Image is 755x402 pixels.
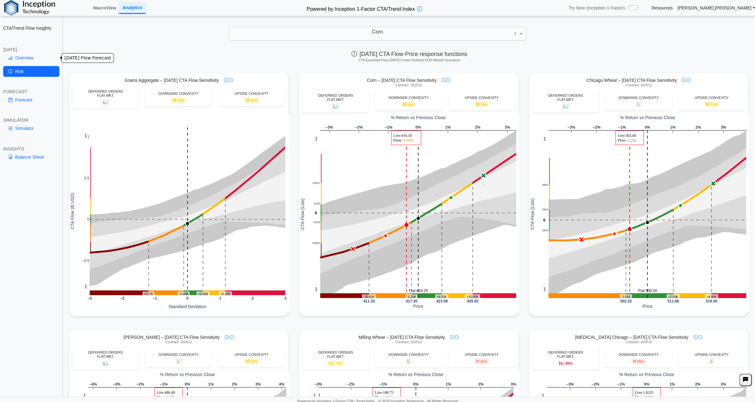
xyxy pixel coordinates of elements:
div: DOWNSIDE CONVEXITY [608,353,669,357]
span: L [709,358,715,364]
span: Contract: 202512 [395,83,422,87]
img: plus-icon.svg [230,335,234,339]
span: 99% [637,360,644,363]
span: M [244,97,259,103]
span: 63% [250,360,257,363]
a: Balance Sheet [3,152,59,162]
div: DEFERRED ORDERS FLAT-MKT. [536,94,596,102]
span: L [406,358,411,364]
div: DEFERRED ORDERS FLAT-MKT. [536,350,596,359]
span: 78% [177,99,184,102]
span: Corn [372,29,383,34]
img: info-icon.svg [450,335,454,339]
a: [PERSON_NAME].[PERSON_NAME] [677,5,755,11]
div: DEFERRED ORDERS FLAT-MKT. [305,94,366,102]
div: UPSIDE CONVEXITY [681,96,742,100]
span: Contract: 202512 [165,340,192,344]
span: Contract: 202512 [395,340,422,344]
span: 74% [480,103,487,107]
span: M [171,97,186,103]
img: info-icon.svg [224,78,228,82]
span: H [557,361,574,366]
span: ↓ [566,104,568,109]
div: DEFERRED ORDERS FLAT-MKT. [305,350,366,359]
span: L [332,104,339,109]
span: Grains Aggregate – [DATE] CTA Flow Sensitivity [124,77,219,83]
span: 75% [336,362,343,365]
img: info-icon.svg [441,78,446,82]
a: Simulator [3,123,59,134]
span: × [513,31,517,36]
a: Risk [3,66,59,77]
a: Overview [3,52,59,63]
span: 98% [565,362,572,365]
span: [PERSON_NAME] – [DATE] CTA Flow Sensitivity [123,334,220,340]
img: plus-icon.svg [446,78,450,82]
img: info-icon.svg [693,335,698,339]
span: M [327,361,344,366]
span: L [176,358,182,364]
div: DOWNSIDE CONVEXITY [148,353,209,357]
a: Resources [651,5,673,11]
div: DOWNSIDE CONVEXITY [148,92,209,96]
span: L [562,104,570,109]
span: [MEDICAL_DATA] Chicago – [DATE] CTA Flow Sensitivity [575,334,688,340]
span: M [704,101,719,107]
img: plus-icon.svg [455,335,459,339]
span: M [474,101,489,107]
span: L [636,101,642,107]
div: DEFERRED ORDERS FLAT-MKT. [75,89,136,98]
a: MacroView [91,3,119,13]
span: ↓ [106,361,108,366]
span: [DATE] CTA Flow-Price response functions [351,51,467,57]
span: H [475,358,489,364]
span: Chicago Wheat – [DATE] CTA Flow Sensitivity [587,77,677,83]
h5: CTA Expected Flow [DATE] Under Defined EOD Market Scenarios [67,58,752,62]
span: 84% [407,103,414,107]
div: FORECAST [3,89,59,94]
div: DOWNSIDE CONVEXITY [378,353,439,357]
span: 72% [710,103,717,107]
div: UPSIDE CONVEXITY [221,92,282,96]
span: Contract: 202512 [625,83,652,87]
span: L [102,100,110,105]
span: ↑ [333,361,335,366]
span: M [401,101,416,107]
a: Analytics [119,2,146,14]
div: INSIGHTS [3,146,59,152]
span: ↓ [336,104,338,109]
div: UPSIDE CONVEXITY [681,353,742,357]
span: Corn – [DATE] CTA Flow Sensitivity [367,77,436,83]
div: [DATE] Flow Forecast [62,53,114,63]
div: SIMULATOR [3,117,59,123]
div: UPSIDE CONVEXITY [452,353,512,357]
span: 95% [480,360,487,363]
span: H [632,358,646,364]
div: [DATE] [3,47,59,52]
img: plus-icon.svg [229,78,233,82]
div: UPSIDE CONVEXITY [452,96,512,100]
span: ↓ [562,361,564,366]
span: M [244,358,259,364]
a: Forecast [3,94,59,105]
span: Contract: 202510 [625,340,652,344]
div: DOWNSIDE CONVEXITY [378,96,439,100]
span: L [102,361,110,366]
img: info-icon.svg [225,335,229,339]
h2: CTA/Trend Flow Insights [3,25,59,31]
div: UPSIDE CONVEXITY [221,353,282,357]
img: plus-icon.svg [686,78,691,82]
span: Clear value [512,27,518,40]
span: Try New (Inception 1-Factor) [569,5,625,11]
span: 82% [250,99,257,102]
h2: Powered by Inception 1-Factor CTA/Trend Index [304,3,417,13]
img: info-icon.svg [682,78,686,82]
span: Milling Wheat – [DATE] CTA Flow Sensitivity [358,334,445,340]
span: ↓ [106,100,108,105]
img: plus-icon.svg [698,335,702,339]
div: DEFERRED ORDERS FLAT-MKT. [75,350,136,359]
div: DOWNSIDE CONVEXITY [608,96,669,100]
